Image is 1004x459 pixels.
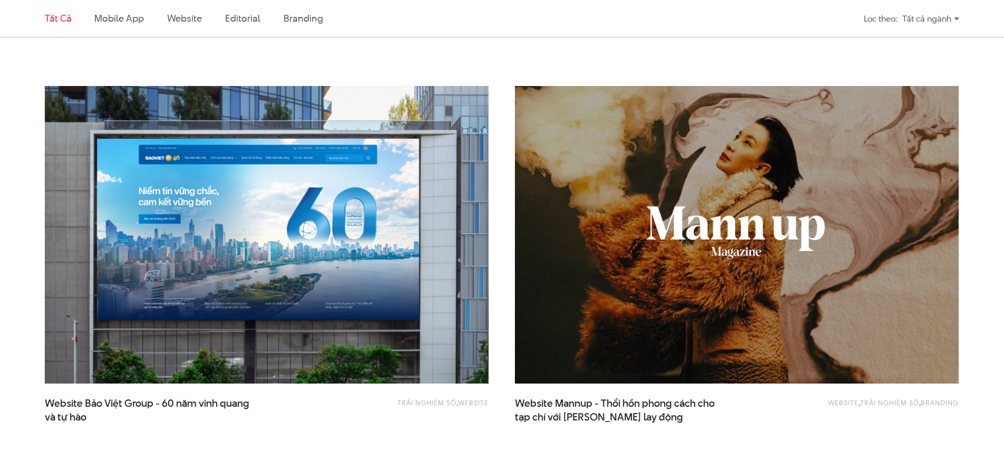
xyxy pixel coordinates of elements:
a: Trải nghiệm số [397,398,456,407]
div: , , [781,397,959,418]
span: tạp chí với [PERSON_NAME] lay động [515,410,683,424]
a: Branding [921,398,959,407]
a: Website [828,398,859,407]
img: BaoViet 60 năm [45,86,489,384]
img: website Mann up [515,86,959,384]
a: Website Mannup - Thổi hồn phong cách chotạp chí với [PERSON_NAME] lay động [515,397,726,423]
a: Trải nghiệm số [860,398,919,407]
span: và tự hào [45,410,86,424]
a: Website Bảo Việt Group - 60 năm vinh quangvà tự hào [45,397,256,423]
span: Website Bảo Việt Group - 60 năm vinh quang [45,397,256,423]
a: Mobile app [94,12,143,25]
a: Branding [284,12,323,25]
a: Editorial [225,12,260,25]
a: Tất cả [45,12,71,25]
div: Lọc theo: [864,9,897,28]
a: Website [167,12,202,25]
span: Website Mannup - Thổi hồn phong cách cho [515,397,726,423]
a: Website [458,398,489,407]
div: Tất cả ngành [902,9,959,28]
div: , [311,397,489,418]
